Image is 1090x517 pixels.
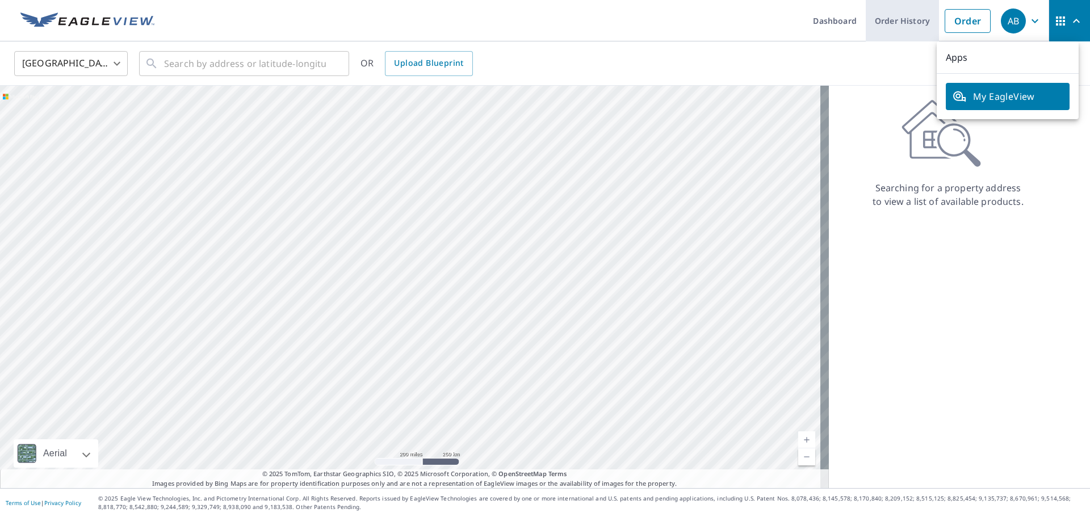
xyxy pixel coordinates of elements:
div: [GEOGRAPHIC_DATA] [14,48,128,79]
a: Terms [548,469,567,478]
a: My EagleView [946,83,1070,110]
p: Searching for a property address to view a list of available products. [872,181,1024,208]
p: © 2025 Eagle View Technologies, Inc. and Pictometry International Corp. All Rights Reserved. Repo... [98,494,1084,511]
img: EV Logo [20,12,154,30]
span: Upload Blueprint [394,56,463,70]
div: Aerial [14,439,98,468]
a: Order [945,9,991,33]
a: Current Level 5, Zoom Out [798,448,815,465]
div: Aerial [40,439,70,468]
div: AB [1001,9,1026,33]
input: Search by address or latitude-longitude [164,48,326,79]
div: OR [360,51,473,76]
a: OpenStreetMap [498,469,546,478]
a: Terms of Use [6,499,41,507]
p: Apps [937,41,1079,74]
a: Current Level 5, Zoom In [798,431,815,448]
span: © 2025 TomTom, Earthstar Geographics SIO, © 2025 Microsoft Corporation, © [262,469,567,479]
p: | [6,499,81,506]
span: My EagleView [953,90,1063,103]
a: Privacy Policy [44,499,81,507]
a: Upload Blueprint [385,51,472,76]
